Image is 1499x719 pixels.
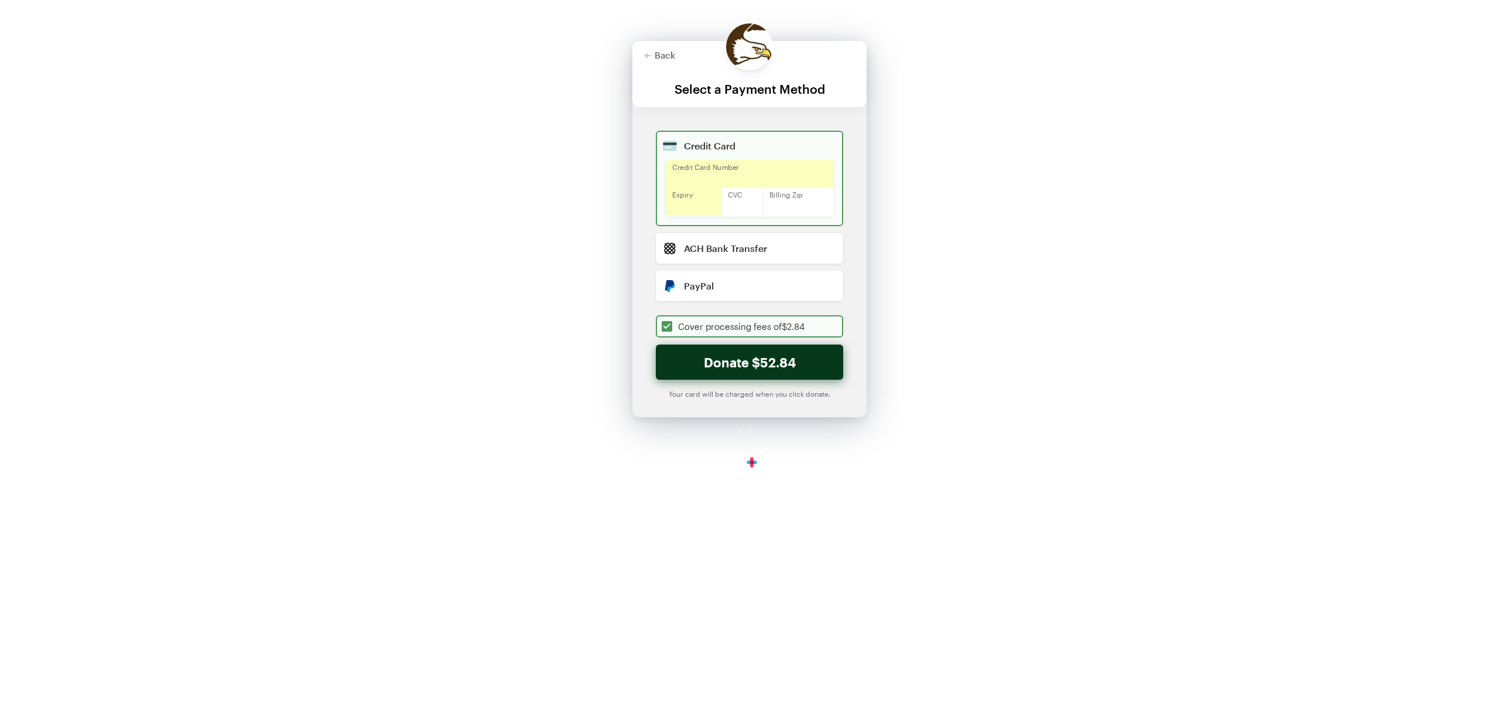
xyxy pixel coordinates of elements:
iframe: Secure CVC input frame [728,198,756,212]
iframe: Secure expiration date input frame [672,198,714,212]
iframe: Secure postal code input frame [769,198,827,212]
iframe: Secure card number input frame [672,171,827,185]
div: Credit Card [684,141,834,151]
a: Secure DonationsPowered byGiveForms [700,458,800,467]
div: Select a Payment Method [644,82,855,96]
div: Your card will be charged when you click donate. [656,389,843,398]
button: Back [644,50,675,60]
button: Donate $52.84 [656,345,843,380]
